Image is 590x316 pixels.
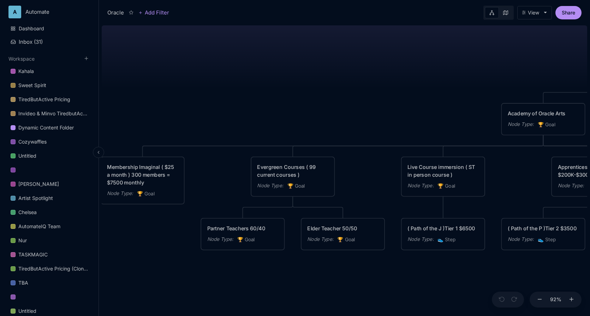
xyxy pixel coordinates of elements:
[6,234,92,248] div: Nur
[6,121,92,135] div: Dynamic Content Folder
[401,218,485,250] div: ( Path of the J )Tier 1 $6500Node Type:👟Step
[547,292,564,308] button: 92%
[18,279,28,287] div: TBA
[307,235,333,243] div: Node Type :
[337,236,345,242] i: 🏆
[257,182,283,189] div: Node Type :
[558,182,584,189] div: Node Type :
[25,9,79,15] div: Automate
[407,235,434,243] div: Node Type :
[6,121,92,134] a: Dynamic Content Folder
[287,183,295,189] i: 🏆
[6,177,92,191] a: [PERSON_NAME]
[18,236,27,245] div: Nur
[538,236,545,242] i: 👟
[8,6,90,18] button: AAutomate
[6,107,92,121] div: Invideo & Minvo TiredbutActive
[6,276,92,290] a: TBA
[437,236,455,243] span: Step
[6,93,92,107] div: TiredButActive Pricing
[508,235,534,243] div: Node Type :
[538,121,555,128] span: Goal
[257,163,328,178] div: Evergreen Courses ( 99 current courses )
[137,190,155,197] span: Goal
[18,307,36,315] div: Untitled
[107,163,178,186] div: Membership Imaginal ( $25 a month ) 300 members = $7500 monthly
[6,65,92,78] a: Kahala
[517,6,552,19] button: View
[6,220,92,233] div: AutomateIQ Team
[501,218,586,250] div: ( Path of the P )Tier 2 $3500Node Type:👟Step
[138,8,169,17] button: Add Filter
[6,248,92,261] a: TASKMAGIC
[6,79,92,92] a: Sweet Spirit
[18,138,47,146] div: Cozywaffles
[237,236,255,243] span: Goal
[8,56,35,62] button: Workspace
[555,6,582,19] button: Share
[300,218,385,250] div: Elder Teacher 50/50Node Type:🏆Goal
[6,206,92,219] div: Chelsea
[18,95,70,104] div: TiredButActive Pricing
[6,135,92,148] a: Cozywaffles
[538,236,556,243] span: Step
[18,109,88,118] div: Invideo & Minvo TiredbutActive
[528,10,539,16] div: View
[538,121,545,127] i: 🏆
[401,156,485,197] div: Live Course immersion ( ST in person course )Node Type:🏆Goal
[18,180,59,188] div: [PERSON_NAME]
[18,250,48,259] div: TASKMAGIC
[107,8,124,17] div: Oracle
[6,107,92,120] a: Invideo & Minvo TiredbutActive
[501,103,586,135] div: Academy of Oracle ArtsNode Type:🏆Goal
[307,224,378,232] div: Elder Teacher 50/50
[107,189,133,197] div: Node Type :
[18,152,36,160] div: Untitled
[207,235,233,243] div: Node Type :
[207,224,278,232] div: Partner Teachers 60/40
[508,109,579,117] div: Academy of Oracle Arts
[508,224,579,232] div: ( Path of the P )Tier 2 $3500
[18,123,74,132] div: Dynamic Content Folder
[8,6,21,18] div: A
[287,182,305,190] span: Goal
[18,265,88,273] div: TiredButActive Pricing (Clone)
[6,36,92,48] button: Inbox (31)
[18,194,53,202] div: Artist Spotlight
[437,183,445,189] i: 🏆
[6,234,92,247] a: Nur
[6,93,92,106] a: TiredButActive Pricing
[6,22,92,35] a: Dashboard
[437,236,445,242] i: 👟
[337,236,355,243] span: Goal
[6,206,92,219] a: Chelsea
[100,156,185,205] div: Membership Imaginal ( $25 a month ) 300 members = $7500 monthlyNode Type:🏆Goal
[18,81,46,90] div: Sweet Spirit
[200,218,285,250] div: Partner Teachers 60/40Node Type:🏆Goal
[6,192,92,205] a: Artist Spotlight
[18,208,37,217] div: Chelsea
[508,120,534,128] div: Node Type :
[137,190,144,196] i: 🏆
[18,67,34,75] div: Kahala
[6,149,92,163] a: Untitled
[250,156,335,197] div: Evergreen Courses ( 99 current courses )Node Type:🏆Goal
[6,220,92,233] a: AutomateIQ Team
[407,182,434,189] div: Node Type :
[437,182,455,190] span: Goal
[143,8,169,17] span: Add Filter
[407,224,478,232] div: ( Path of the J )Tier 1 $6500
[6,262,92,275] a: TiredButActive Pricing (Clone)
[407,163,478,178] div: Live Course immersion ( ST in person course )
[237,236,245,242] i: 🏆
[18,222,60,231] div: AutomateIQ Team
